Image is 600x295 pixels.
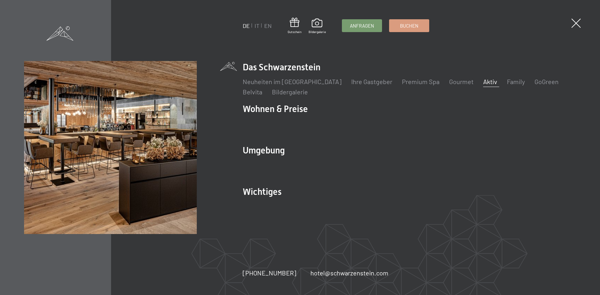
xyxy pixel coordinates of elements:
span: Buchen [400,22,418,29]
a: hotel@schwarzenstein.com [310,268,388,277]
a: Bildergalerie [272,88,308,96]
a: Premium Spa [402,78,439,85]
a: GoGreen [535,78,559,85]
a: IT [255,22,259,29]
span: Bildergalerie [309,30,326,34]
a: Buchen [389,20,429,32]
span: Gutschein [288,30,301,34]
a: EN [264,22,272,29]
a: DE [243,22,250,29]
a: Neuheiten im [GEOGRAPHIC_DATA] [243,78,342,85]
a: [PHONE_NUMBER] [243,268,296,277]
a: Ihre Gastgeber [351,78,392,85]
a: Aktiv [483,78,497,85]
a: Gutschein [288,18,301,34]
a: Anfragen [342,20,382,32]
a: Family [507,78,525,85]
a: Belvita [243,88,262,96]
a: Gourmet [449,78,474,85]
span: Anfragen [350,22,374,29]
span: [PHONE_NUMBER] [243,269,296,277]
a: Bildergalerie [309,19,326,34]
